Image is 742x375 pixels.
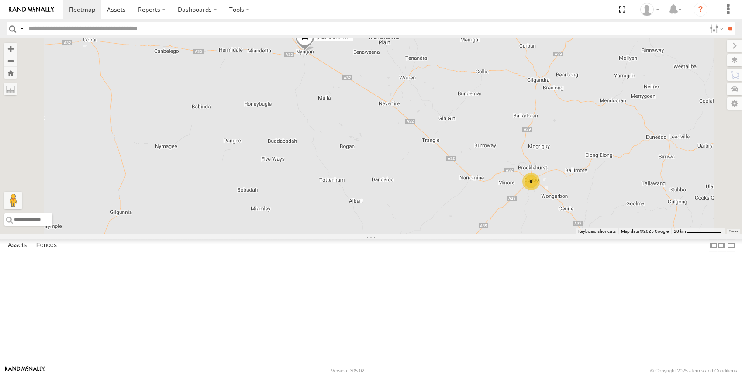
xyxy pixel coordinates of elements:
div: Tim Allan [637,3,663,16]
label: Dock Summary Table to the Left [709,239,718,252]
div: Version: 305.02 [331,368,364,373]
a: Terms and Conditions [691,368,737,373]
label: Measure [4,83,17,95]
span: [PERSON_NAME] [316,34,359,40]
label: Hide Summary Table [727,239,735,252]
label: Map Settings [727,97,742,110]
span: 20 km [674,229,686,234]
label: Search Filter Options [706,22,725,35]
label: Search Query [18,22,25,35]
button: Keyboard shortcuts [578,228,616,234]
button: Drag Pegman onto the map to open Street View [4,192,22,209]
a: Visit our Website [5,366,45,375]
span: Map data ©2025 Google [621,229,669,234]
button: Zoom in [4,43,17,55]
div: 9 [522,173,540,190]
img: rand-logo.svg [9,7,54,13]
label: Fences [32,239,61,251]
button: Zoom Home [4,67,17,79]
label: Assets [3,239,31,251]
button: Map scale: 20 km per 78 pixels [671,228,725,234]
button: Zoom out [4,55,17,67]
label: Dock Summary Table to the Right [718,239,726,252]
a: Terms [729,230,738,233]
i: ? [694,3,707,17]
div: © Copyright 2025 - [650,368,737,373]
